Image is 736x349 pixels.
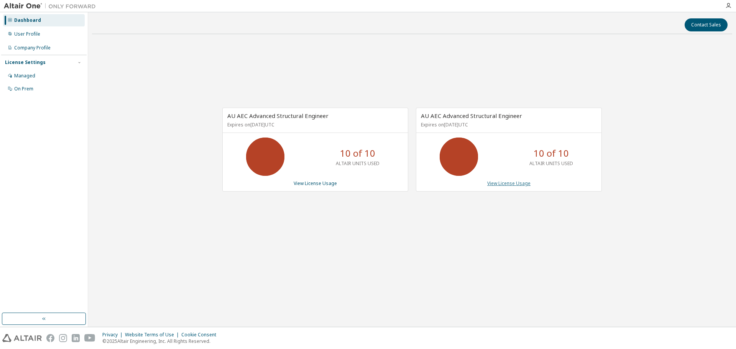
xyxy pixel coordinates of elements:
button: Contact Sales [685,18,728,31]
div: Dashboard [14,17,41,23]
span: AU AEC Advanced Structural Engineer [227,112,329,120]
div: Privacy [102,332,125,338]
p: ALTAIR UNITS USED [529,160,573,167]
img: youtube.svg [84,334,95,342]
div: Managed [14,73,35,79]
p: 10 of 10 [340,147,375,160]
div: Cookie Consent [181,332,221,338]
img: facebook.svg [46,334,54,342]
div: Company Profile [14,45,51,51]
a: View License Usage [294,180,337,187]
div: On Prem [14,86,33,92]
img: altair_logo.svg [2,334,42,342]
img: instagram.svg [59,334,67,342]
div: Website Terms of Use [125,332,181,338]
p: 10 of 10 [534,147,569,160]
p: Expires on [DATE] UTC [227,121,401,128]
p: Expires on [DATE] UTC [421,121,595,128]
div: User Profile [14,31,40,37]
div: License Settings [5,59,46,66]
img: Altair One [4,2,100,10]
p: © 2025 Altair Engineering, Inc. All Rights Reserved. [102,338,221,344]
img: linkedin.svg [72,334,80,342]
a: View License Usage [487,180,531,187]
span: AU AEC Advanced Structural Engineer [421,112,522,120]
p: ALTAIR UNITS USED [336,160,379,167]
